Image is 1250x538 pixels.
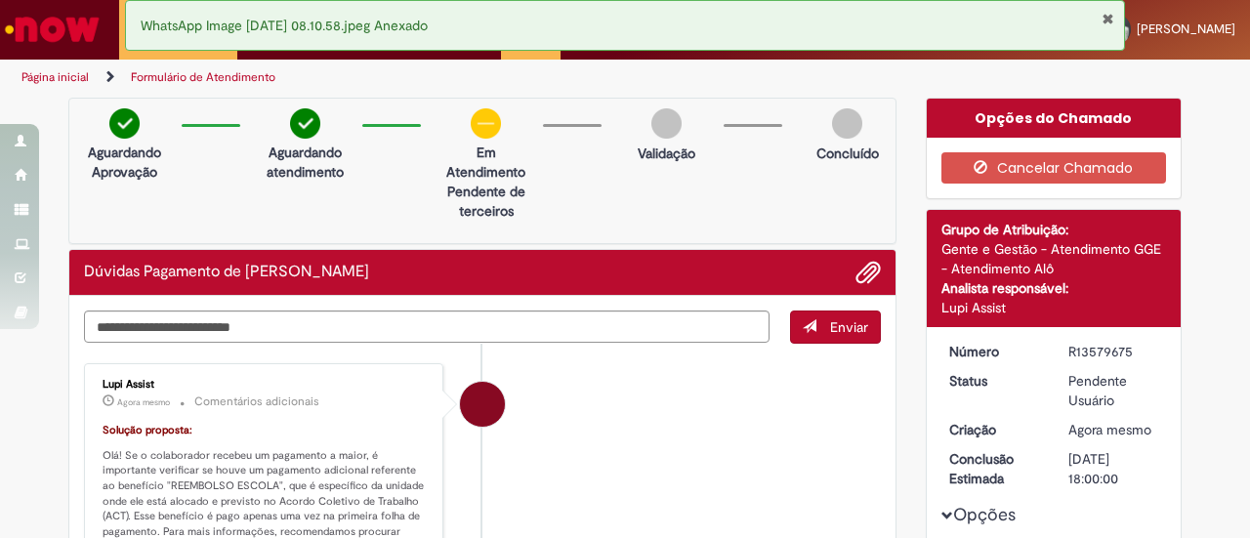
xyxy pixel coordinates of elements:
div: Lupi Assist [103,379,428,391]
dt: Criação [935,420,1055,439]
span: WhatsApp Image [DATE] 08.10.58.jpeg Anexado [141,17,428,34]
div: [DATE] 18:00:00 [1068,449,1159,488]
dt: Número [935,342,1055,361]
p: Pendente de terceiros [438,182,533,221]
dt: Status [935,371,1055,391]
font: Solução proposta: [103,423,192,437]
p: Concluído [816,144,879,163]
a: Formulário de Atendimento [131,69,275,85]
p: Aguardando Aprovação [77,143,172,182]
time: 30/09/2025 08:20:03 [117,396,170,408]
div: 30/09/2025 08:19:55 [1068,420,1159,439]
div: Opções do Chamado [927,99,1182,138]
div: Gente e Gestão - Atendimento GGE - Atendimento Alô [941,239,1167,278]
time: 30/09/2025 08:19:55 [1068,421,1151,438]
button: Enviar [790,310,881,344]
button: Adicionar anexos [855,260,881,285]
img: img-circle-grey.png [832,108,862,139]
small: Comentários adicionais [194,393,319,410]
span: Enviar [830,318,868,336]
h2: Dúvidas Pagamento de Salário Histórico de tíquete [84,264,369,281]
p: Validação [638,144,695,163]
div: Grupo de Atribuição: [941,220,1167,239]
span: Agora mesmo [117,396,170,408]
div: Lupi Assist [941,298,1167,317]
p: Aguardando atendimento [258,143,353,182]
span: Agora mesmo [1068,421,1151,438]
div: R13579675 [1068,342,1159,361]
dt: Conclusão Estimada [935,449,1055,488]
button: Cancelar Chamado [941,152,1167,184]
img: ServiceNow [2,10,103,49]
img: check-circle-green.png [290,108,320,139]
div: Pendente Usuário [1068,371,1159,410]
button: Fechar Notificação [1102,11,1114,26]
p: Em Atendimento [438,143,533,182]
img: check-circle-green.png [109,108,140,139]
img: circle-minus.png [471,108,501,139]
div: Analista responsável: [941,278,1167,298]
a: Página inicial [21,69,89,85]
img: img-circle-grey.png [651,108,682,139]
span: [PERSON_NAME] [1137,21,1235,37]
ul: Trilhas de página [15,60,818,96]
div: Lupi Assist [460,382,505,427]
textarea: Digite sua mensagem aqui... [84,310,770,343]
